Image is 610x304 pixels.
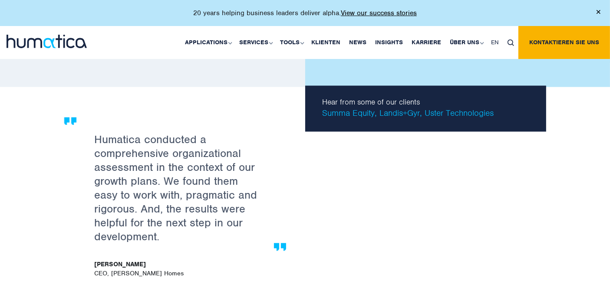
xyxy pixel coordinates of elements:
a: Tools [276,26,307,59]
a: Kontaktieren Sie uns [518,26,610,59]
p: Humatica conducted a comprehensive organizational assessment in the context of our growth plans. ... [95,133,264,244]
a: Insights [371,26,407,59]
span: Hear from some of our clients [323,99,533,106]
img: search_icon [508,39,514,46]
a: News [345,26,371,59]
a: EN [487,26,503,59]
a: Klienten [307,26,345,59]
strong: [PERSON_NAME] [95,261,264,270]
a: Services [235,26,276,59]
p: Summa Equity, Landis+Gyr, Uster Technologies [323,99,533,119]
span: EN [491,39,499,46]
p: 20 years helping business leaders deliver alpha. [193,9,417,17]
a: Karriere [407,26,445,59]
img: logo [7,35,87,48]
a: Über uns [445,26,487,59]
a: View our success stories [341,9,417,17]
a: Applications [181,26,235,59]
span: CEO, [PERSON_NAME] Homes [95,261,264,277]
